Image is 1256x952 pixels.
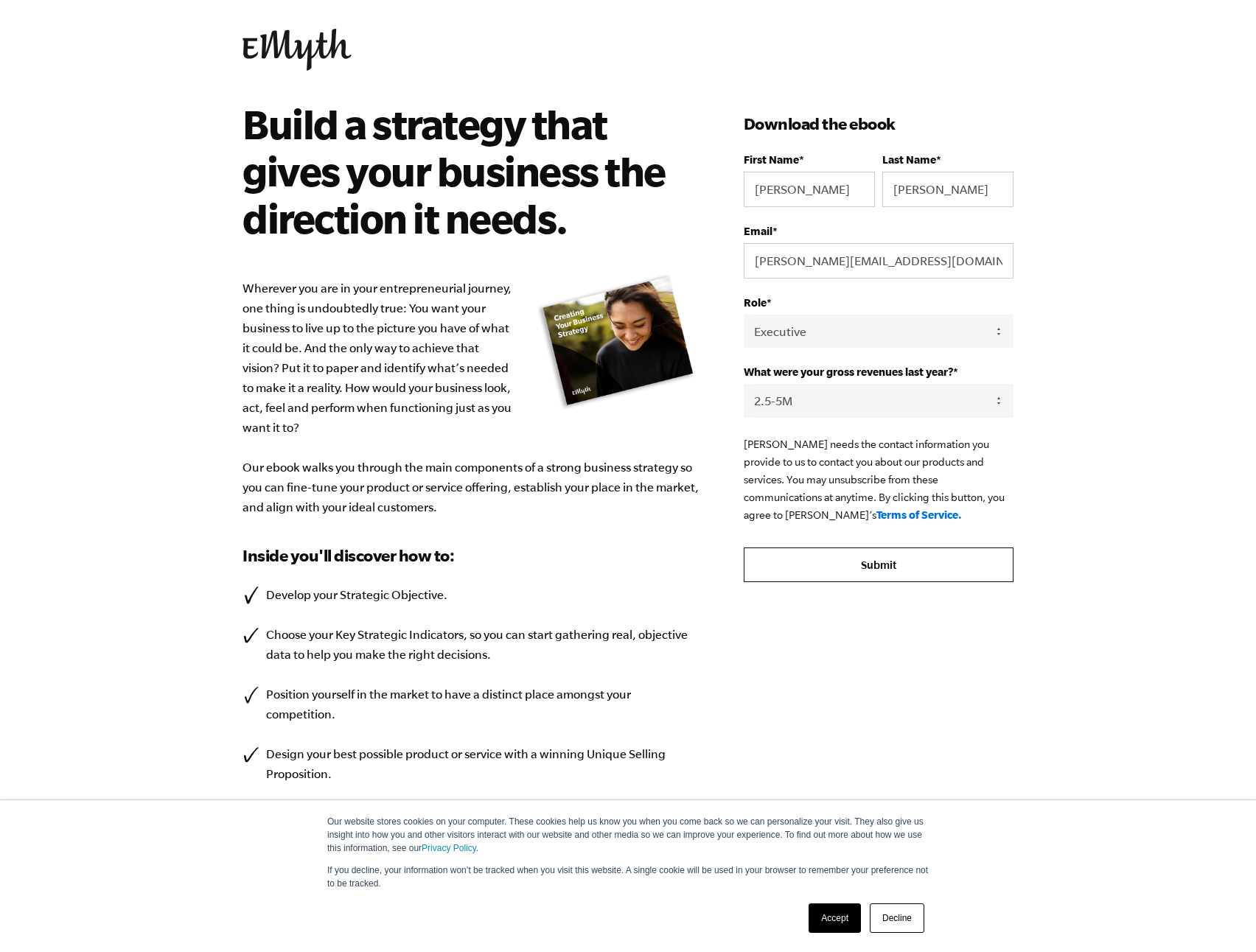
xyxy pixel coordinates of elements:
li: Design your best possible product or service with a winning Unique Selling Proposition. [243,744,699,784]
a: Decline [870,903,924,933]
a: Accept [809,903,861,933]
input: Submit [744,547,1013,583]
img: EMyth [243,29,352,71]
span: Last Name [882,153,936,166]
p: If you decline, your information won’t be tracked when you visit this website. A single cookie wi... [327,864,929,890]
span: Role [744,296,767,309]
img: Business_Strategy_101_LP [537,265,699,416]
a: Terms of Service. [876,508,962,521]
h2: Build a strategy that gives your business the direction it needs. [243,100,678,242]
li: Choose your Key Strategic Indicators, so you can start gathering real, objective data to help you... [243,625,699,665]
span: What were your gross revenues last year? [744,365,953,378]
p: Our website stores cookies on your computer. These cookies help us know you when you come back so... [327,815,929,855]
li: Develop your Strategic Objective. [243,585,699,605]
h3: Download the ebook [744,112,1013,136]
a: Privacy Policy [422,843,476,853]
p: [PERSON_NAME] needs the contact information you provide to us to contact you about our products a... [744,435,1013,524]
span: Email [744,225,772,237]
h3: Inside you'll discover how to: [243,544,699,567]
p: Wherever you are in your entrepreneurial journey, one thing is undoubtedly true: You want your bu... [243,279,699,517]
span: First Name [744,153,799,166]
li: Position yourself in the market to have a distinct place amongst your competition. [243,685,699,724]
